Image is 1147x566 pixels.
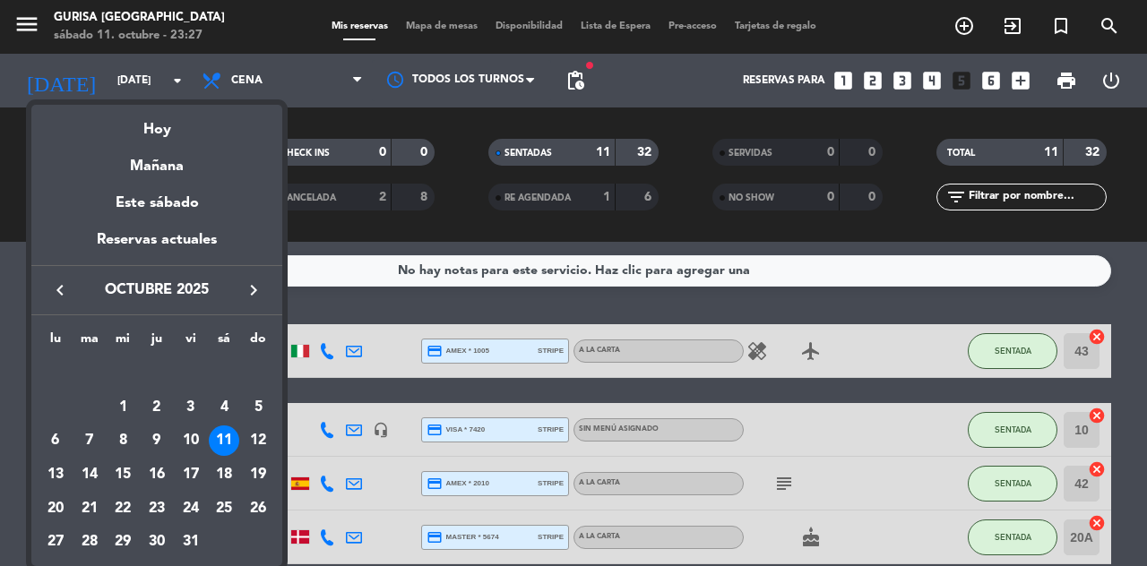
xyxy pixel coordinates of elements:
[106,424,140,458] td: 8 de octubre de 2025
[174,329,208,356] th: viernes
[40,459,71,490] div: 13
[108,493,138,524] div: 22
[31,141,282,178] div: Mañana
[108,392,138,423] div: 1
[73,424,107,458] td: 7 de octubre de 2025
[73,329,107,356] th: martes
[174,390,208,424] td: 3 de octubre de 2025
[241,390,275,424] td: 5 de octubre de 2025
[140,492,174,526] td: 23 de octubre de 2025
[142,493,172,524] div: 23
[40,527,71,557] div: 27
[243,392,273,423] div: 5
[39,329,73,356] th: lunes
[39,458,73,492] td: 13 de octubre de 2025
[209,425,239,456] div: 11
[174,424,208,458] td: 10 de octubre de 2025
[106,390,140,424] td: 1 de octubre de 2025
[208,458,242,492] td: 18 de octubre de 2025
[208,329,242,356] th: sábado
[31,105,282,141] div: Hoy
[241,458,275,492] td: 19 de octubre de 2025
[39,356,275,390] td: OCT.
[241,424,275,458] td: 12 de octubre de 2025
[74,493,105,524] div: 21
[140,329,174,356] th: jueves
[142,459,172,490] div: 16
[108,527,138,557] div: 29
[140,390,174,424] td: 2 de octubre de 2025
[237,279,270,302] button: keyboard_arrow_right
[74,527,105,557] div: 28
[40,493,71,524] div: 20
[241,492,275,526] td: 26 de octubre de 2025
[106,329,140,356] th: miércoles
[174,458,208,492] td: 17 de octubre de 2025
[74,425,105,456] div: 7
[176,493,206,524] div: 24
[40,425,71,456] div: 6
[174,492,208,526] td: 24 de octubre de 2025
[209,459,239,490] div: 18
[142,527,172,557] div: 30
[49,279,71,301] i: keyboard_arrow_left
[73,492,107,526] td: 21 de octubre de 2025
[208,390,242,424] td: 4 de octubre de 2025
[243,493,273,524] div: 26
[39,424,73,458] td: 6 de octubre de 2025
[243,279,264,301] i: keyboard_arrow_right
[73,525,107,559] td: 28 de octubre de 2025
[142,392,172,423] div: 2
[208,492,242,526] td: 25 de octubre de 2025
[209,392,239,423] div: 4
[31,178,282,228] div: Este sábado
[174,525,208,559] td: 31 de octubre de 2025
[176,527,206,557] div: 31
[108,459,138,490] div: 15
[44,279,76,302] button: keyboard_arrow_left
[140,525,174,559] td: 30 de octubre de 2025
[140,458,174,492] td: 16 de octubre de 2025
[39,492,73,526] td: 20 de octubre de 2025
[243,459,273,490] div: 19
[176,459,206,490] div: 17
[243,425,273,456] div: 12
[140,424,174,458] td: 9 de octubre de 2025
[74,459,105,490] div: 14
[76,279,237,302] span: octubre 2025
[73,458,107,492] td: 14 de octubre de 2025
[241,329,275,356] th: domingo
[106,492,140,526] td: 22 de octubre de 2025
[142,425,172,456] div: 9
[39,525,73,559] td: 27 de octubre de 2025
[209,493,239,524] div: 25
[106,458,140,492] td: 15 de octubre de 2025
[31,228,282,265] div: Reservas actuales
[208,424,242,458] td: 11 de octubre de 2025
[176,425,206,456] div: 10
[106,525,140,559] td: 29 de octubre de 2025
[176,392,206,423] div: 3
[108,425,138,456] div: 8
